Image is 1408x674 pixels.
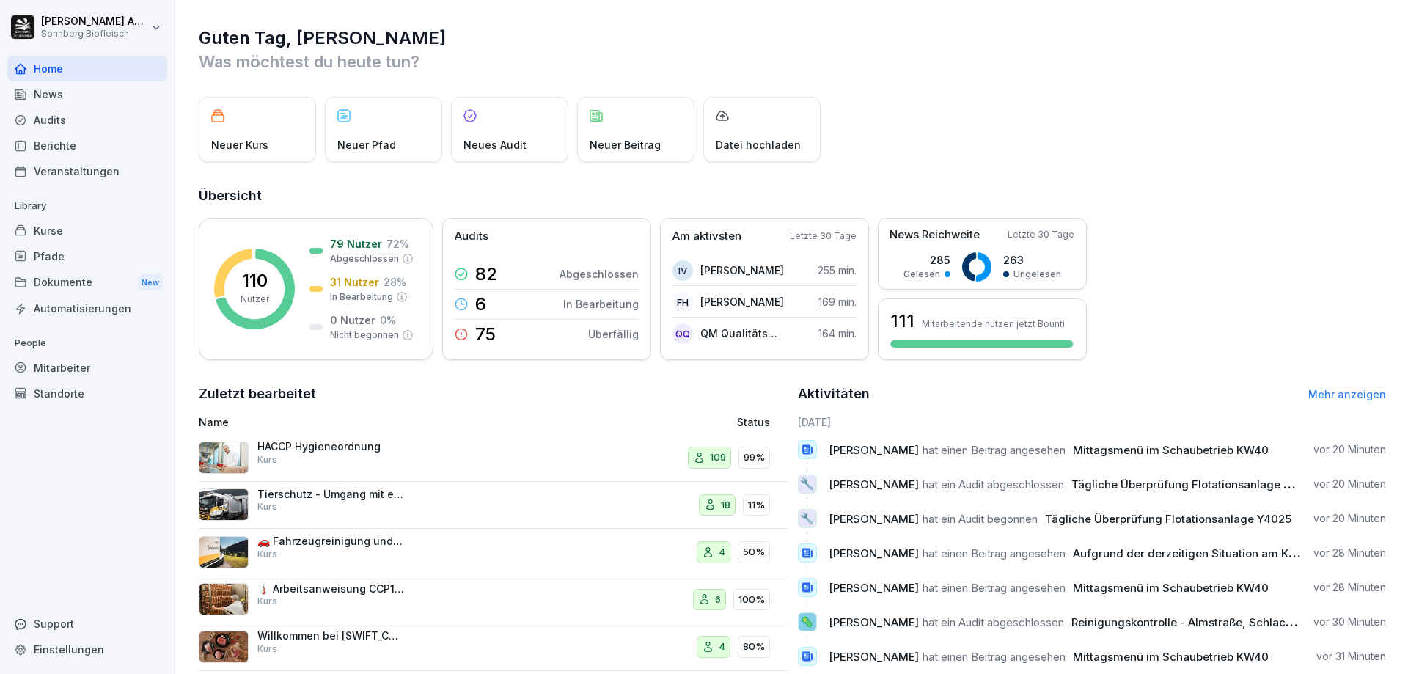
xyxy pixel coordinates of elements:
div: Veranstaltungen [7,158,167,184]
span: Reinigungskontrolle - Almstraße, Schlachtung/Zerlegung [1071,615,1376,629]
p: Willkommen bei [SWIFT_CODE] Biofleisch [257,629,404,642]
span: Tägliche Überprüfung Flotationsanlage Y4025 [1045,512,1291,526]
p: 263 [1003,252,1061,268]
p: Ungelesen [1013,268,1061,281]
p: 31 Nutzer [330,274,379,290]
a: Mitarbeiter [7,355,167,381]
p: Überfällig [588,326,639,342]
span: hat einen Beitrag angesehen [923,650,1066,664]
p: 🌡️ Arbeitsanweisung CCP1-Durcherhitzen [257,582,404,596]
img: hvxepc8g01zu3rjqex5ywi6r.png [199,583,249,615]
p: 🔧 [800,474,814,494]
a: 🚗 Fahrzeugreinigung und -kontrolleKurs450% [199,529,788,576]
p: 11% [748,498,765,513]
a: 🌡️ Arbeitsanweisung CCP1-DurcherhitzenKurs6100% [199,576,788,624]
p: Gelesen [903,268,940,281]
div: IV [672,260,693,281]
h2: Zuletzt bearbeitet [199,384,788,404]
a: Pfade [7,243,167,269]
h2: Aktivitäten [798,384,870,404]
span: [PERSON_NAME] [829,477,919,491]
p: 50% [743,545,765,560]
p: News Reichweite [890,227,980,243]
div: Support [7,611,167,637]
a: Automatisierungen [7,296,167,321]
p: Datei hochladen [716,137,801,153]
span: [PERSON_NAME] [829,546,919,560]
p: Kurs [257,453,277,466]
a: DokumenteNew [7,269,167,296]
h3: 111 [890,309,914,334]
p: Neues Audit [463,137,527,153]
p: Abgeschlossen [330,252,399,265]
span: hat einen Beitrag angesehen [923,443,1066,457]
a: Standorte [7,381,167,406]
a: News [7,81,167,107]
div: QQ [672,323,693,344]
a: Berichte [7,133,167,158]
p: 75 [475,326,496,343]
span: Mittagsmenü im Schaubetrieb KW40 [1073,650,1269,664]
p: 0 % [380,312,396,328]
span: [PERSON_NAME] [829,581,919,595]
p: 6 [715,593,721,607]
p: Neuer Beitrag [590,137,661,153]
p: 99% [744,450,765,465]
a: Audits [7,107,167,133]
p: 🔧 [800,508,814,529]
span: [PERSON_NAME] [829,443,919,457]
p: 18 [721,498,730,513]
div: Einstellungen [7,637,167,662]
span: hat ein Audit abgeschlossen [923,477,1064,491]
p: QM Qualitätsmanagement [700,326,785,341]
p: HACCP Hygieneordnung [257,440,404,453]
img: vq64qnx387vm2euztaeei3pt.png [199,631,249,663]
p: 110 [242,272,268,290]
a: Kurse [7,218,167,243]
p: Abgeschlossen [560,266,639,282]
a: Home [7,56,167,81]
p: 82 [475,265,498,283]
p: vor 28 Minuten [1313,580,1386,595]
p: 79 Nutzer [330,236,382,252]
p: Kurs [257,548,277,561]
p: [PERSON_NAME] Anibas [41,15,148,28]
p: 4 [719,640,725,654]
p: 109 [710,450,726,465]
p: vor 30 Minuten [1313,615,1386,629]
span: [PERSON_NAME] [829,512,919,526]
p: 72 % [386,236,409,252]
p: In Bearbeitung [330,290,393,304]
p: Library [7,194,167,218]
p: Status [737,414,770,430]
p: Neuer Kurs [211,137,268,153]
img: fh1uvn449maj2eaxxuiav0c6.png [199,536,249,568]
p: 🚗 Fahrzeugreinigung und -kontrolle [257,535,404,548]
p: Kurs [257,500,277,513]
p: Was möchtest du heute tun? [199,50,1386,73]
a: Mehr anzeigen [1308,388,1386,400]
p: Tierschutz - Umgang mit entlaufenen Tieren [257,488,404,501]
p: 100% [738,593,765,607]
p: 169 min. [818,294,857,309]
span: [PERSON_NAME] [829,650,919,664]
p: 80% [743,640,765,654]
span: [PERSON_NAME] [829,615,919,629]
p: 285 [903,252,950,268]
div: FH [672,292,693,312]
span: Mittagsmenü im Schaubetrieb KW40 [1073,581,1269,595]
p: Audits [455,228,488,245]
h1: Guten Tag, [PERSON_NAME] [199,26,1386,50]
div: New [138,274,163,291]
h2: Übersicht [199,186,1386,206]
p: Nutzer [241,293,269,306]
p: 🦠 [800,612,814,632]
a: Willkommen bei [SWIFT_CODE] BiofleischKurs480% [199,623,788,671]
